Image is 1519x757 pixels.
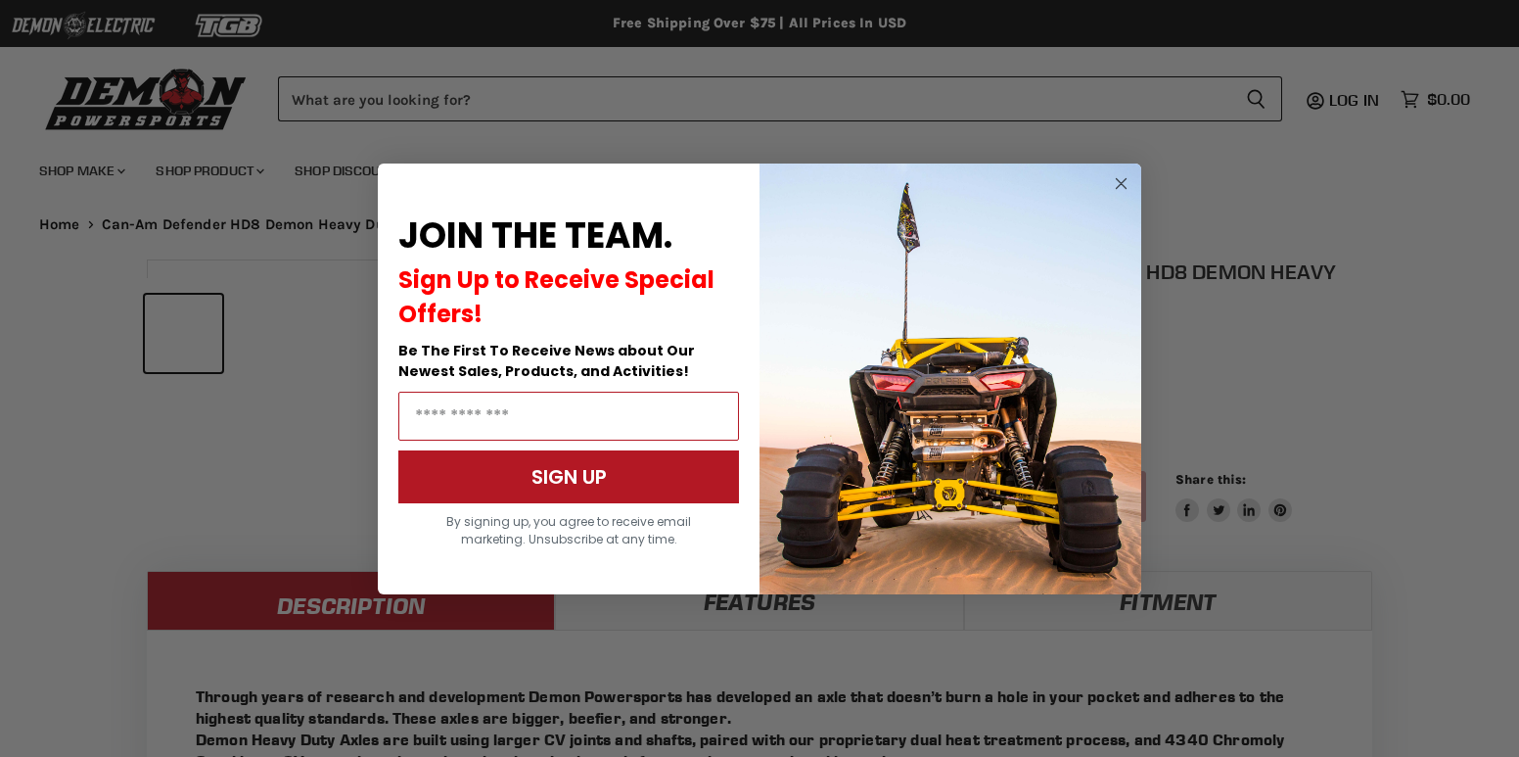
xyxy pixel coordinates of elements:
span: JOIN THE TEAM. [398,211,672,260]
span: Be The First To Receive News about Our Newest Sales, Products, and Activities! [398,341,695,381]
span: Sign Up to Receive Special Offers! [398,263,714,330]
input: Email Address [398,392,739,441]
span: By signing up, you agree to receive email marketing. Unsubscribe at any time. [446,513,691,547]
img: a9095488-b6e7-41ba-879d-588abfab540b.jpeg [759,164,1141,594]
button: SIGN UP [398,450,739,503]
button: Close dialog [1109,171,1133,196]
